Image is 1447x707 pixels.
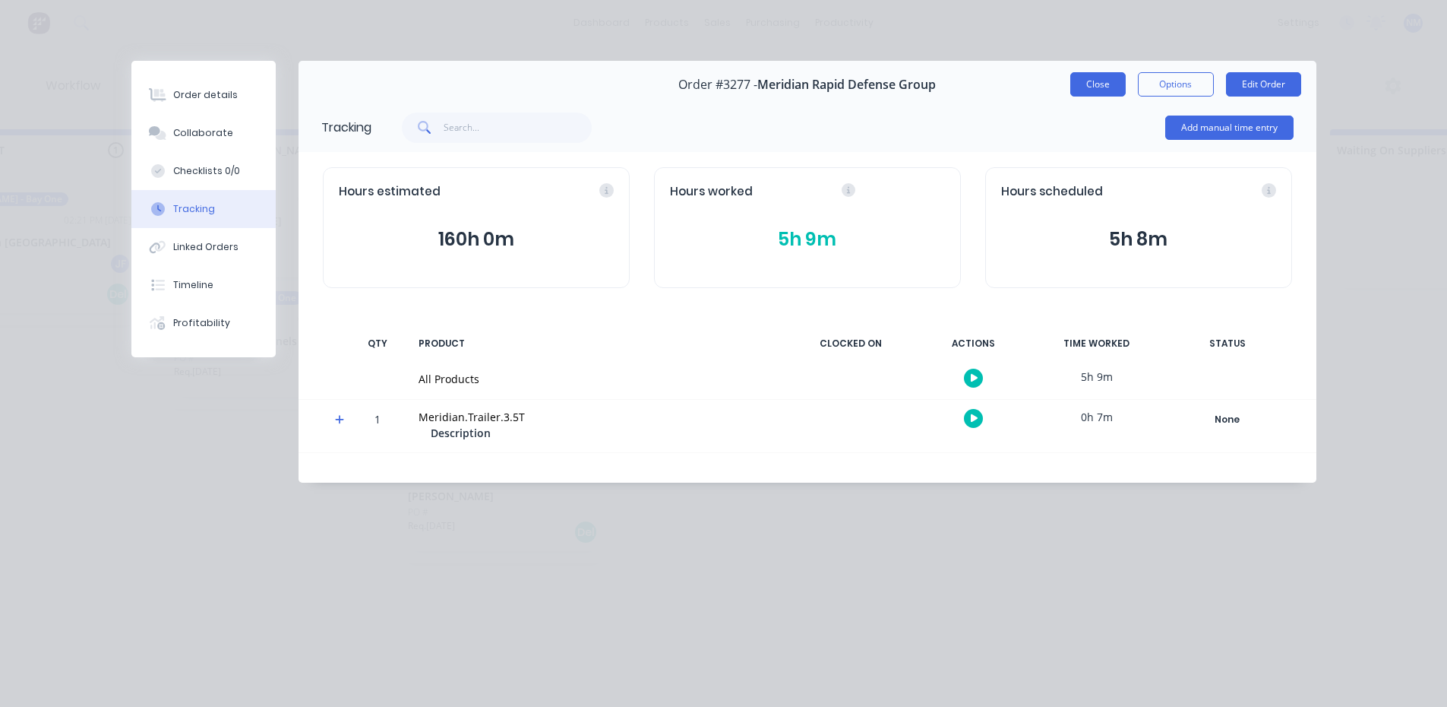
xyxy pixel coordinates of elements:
[173,126,233,140] div: Collaborate
[1138,72,1214,97] button: Options
[173,278,213,292] div: Timeline
[431,425,491,441] span: Description
[1040,360,1154,394] div: 5h 9m
[173,316,230,330] div: Profitability
[1001,183,1103,201] span: Hours scheduled
[131,152,276,190] button: Checklists 0/0
[173,202,215,216] div: Tracking
[131,76,276,114] button: Order details
[419,371,776,387] div: All Products
[419,409,776,425] div: Meridian.Trailer.3.5T
[1163,328,1292,360] div: STATUS
[917,328,1031,360] div: ACTIONS
[355,328,400,360] div: QTY
[339,225,614,254] button: 160h 0m
[173,88,238,102] div: Order details
[1040,400,1154,434] div: 0h 7m
[339,183,441,201] span: Hours estimated
[757,78,936,92] span: Meridian Rapid Defense Group
[131,304,276,342] button: Profitability
[409,328,785,360] div: PRODUCT
[321,119,371,137] div: Tracking
[1172,409,1283,430] button: None
[1040,328,1154,360] div: TIME WORKED
[1001,225,1276,254] button: 5h 8m
[173,240,239,254] div: Linked Orders
[670,225,945,254] button: 5h 9m
[131,228,276,266] button: Linked Orders
[131,114,276,152] button: Collaborate
[355,402,400,452] div: 1
[131,266,276,304] button: Timeline
[1070,72,1126,97] button: Close
[131,190,276,228] button: Tracking
[678,78,757,92] span: Order #3277 -
[1165,116,1294,140] button: Add manual time entry
[444,113,592,143] input: Search...
[1226,72,1301,97] button: Edit Order
[173,164,240,178] div: Checklists 0/0
[794,328,908,360] div: CLOCKED ON
[1173,410,1282,430] div: None
[670,183,753,201] span: Hours worked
